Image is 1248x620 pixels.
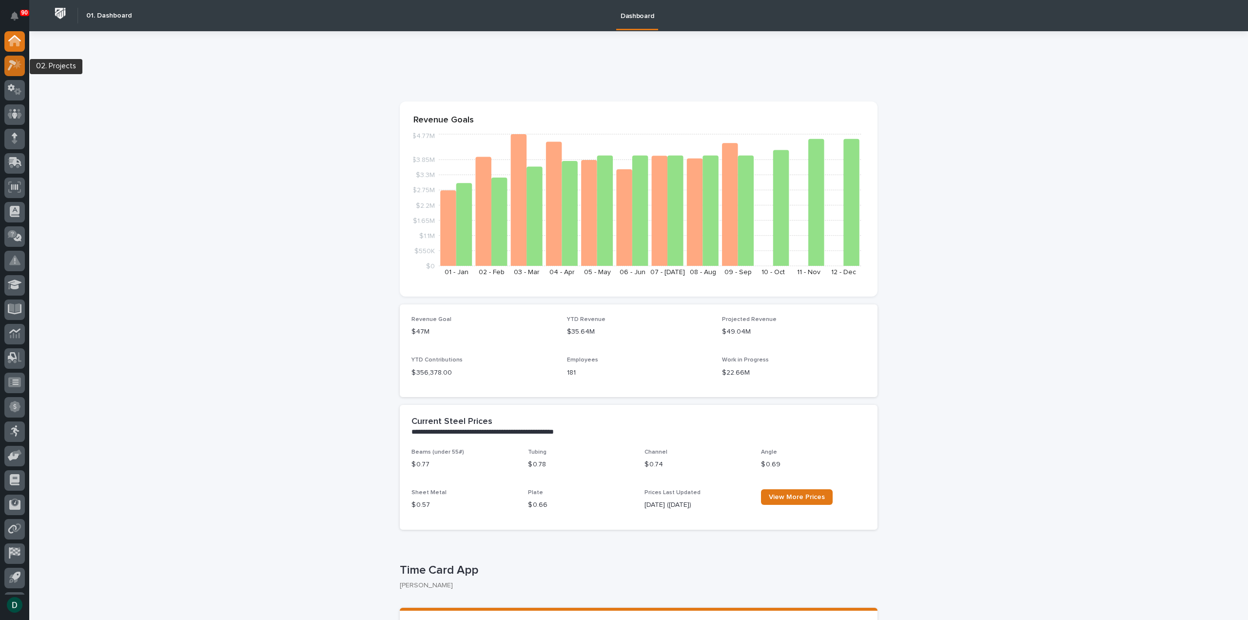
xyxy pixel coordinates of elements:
text: 07 - [DATE] [650,269,685,276]
span: Channel [644,449,667,455]
p: $22.66M [722,368,866,378]
text: 11 - Nov [797,269,820,276]
p: [PERSON_NAME] [400,581,870,590]
span: Employees [567,357,598,363]
p: 90 [21,9,28,16]
p: $ 0.66 [528,500,633,510]
p: $ 356,378.00 [411,368,555,378]
span: Prices Last Updated [644,490,701,496]
span: Work in Progress [722,357,769,363]
tspan: $0 [426,263,435,270]
h2: Current Steel Prices [411,417,492,427]
tspan: $1.65M [413,217,435,224]
a: View More Prices [761,489,833,505]
text: 04 - Apr [549,269,575,276]
p: $35.64M [567,327,711,337]
h2: 01. Dashboard [86,12,132,20]
div: Notifications90 [12,12,25,27]
p: [DATE] ([DATE]) [644,500,749,510]
p: $ 0.69 [761,460,866,470]
span: Angle [761,449,777,455]
p: $49.04M [722,327,866,337]
span: YTD Contributions [411,357,463,363]
p: Time Card App [400,563,874,578]
text: 02 - Feb [479,269,505,276]
span: View More Prices [769,494,825,500]
img: Workspace Logo [51,4,69,22]
tspan: $1.1M [419,232,435,239]
span: Plate [528,490,543,496]
text: 03 - Mar [514,269,540,276]
span: Sheet Metal [411,490,447,496]
p: $ 0.74 [644,460,749,470]
tspan: $3.3M [416,172,435,179]
tspan: $2.75M [412,187,435,194]
p: $47M [411,327,555,337]
text: 06 - Jun [620,269,645,276]
text: 09 - Sep [724,269,752,276]
text: 01 - Jan [445,269,468,276]
span: Beams (under 55#) [411,449,464,455]
tspan: $4.77M [412,133,435,140]
p: Revenue Goals [413,115,864,126]
span: YTD Revenue [567,317,605,322]
span: Tubing [528,449,546,455]
text: 08 - Aug [690,269,716,276]
tspan: $550K [414,247,435,254]
tspan: $3.85M [412,157,435,163]
tspan: $2.2M [416,202,435,209]
button: users-avatar [4,595,25,615]
p: $ 0.77 [411,460,516,470]
span: Revenue Goal [411,317,451,322]
p: $ 0.78 [528,460,633,470]
text: 05 - May [584,269,611,276]
text: 12 - Dec [831,269,856,276]
p: 181 [567,368,711,378]
text: 10 - Oct [761,269,785,276]
button: Notifications [4,6,25,26]
span: Projected Revenue [722,317,777,322]
p: $ 0.57 [411,500,516,510]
